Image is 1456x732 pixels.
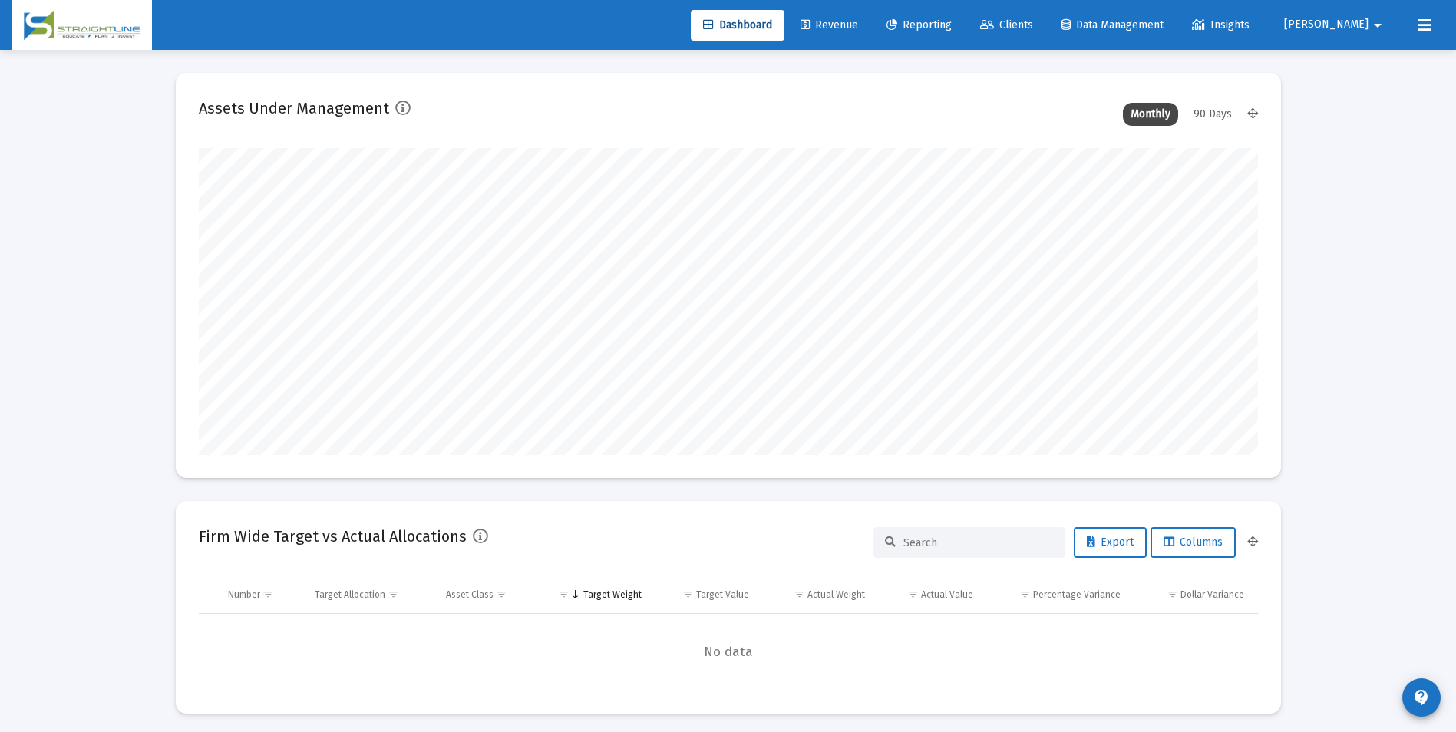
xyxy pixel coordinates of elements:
div: Actual Weight [807,589,865,601]
span: Show filter options for column 'Target Value' [682,589,694,600]
div: Percentage Variance [1033,589,1121,601]
div: Target Weight [583,589,642,601]
td: Column Number [217,576,305,613]
a: Clients [968,10,1045,41]
span: Show filter options for column 'Target Weight' [558,589,570,600]
td: Column Actual Value [876,576,984,613]
td: Column Dollar Variance [1131,576,1257,613]
div: Target Value [696,589,749,601]
div: Dollar Variance [1180,589,1244,601]
div: Data grid [199,576,1258,691]
span: No data [199,644,1258,661]
button: Export [1074,527,1147,558]
span: Reporting [886,18,952,31]
span: [PERSON_NAME] [1284,18,1369,31]
input: Search [903,536,1054,549]
span: Show filter options for column 'Number' [262,589,274,600]
span: Show filter options for column 'Actual Value' [907,589,919,600]
td: Column Percentage Variance [984,576,1131,613]
span: Show filter options for column 'Dollar Variance' [1167,589,1178,600]
a: Data Management [1049,10,1176,41]
div: Actual Value [921,589,973,601]
td: Column Target Value [652,576,761,613]
span: Show filter options for column 'Actual Weight' [794,589,805,600]
span: Show filter options for column 'Percentage Variance' [1019,589,1031,600]
a: Reporting [874,10,964,41]
mat-icon: contact_support [1412,688,1431,707]
div: Monthly [1123,103,1178,126]
span: Data Management [1061,18,1164,31]
div: Target Allocation [315,589,385,601]
td: Column Asset Class [435,576,537,613]
h2: Assets Under Management [199,96,389,120]
span: Export [1087,536,1134,549]
a: Revenue [788,10,870,41]
a: Insights [1180,10,1262,41]
td: Column Target Allocation [304,576,435,613]
span: Show filter options for column 'Asset Class' [496,589,507,600]
img: Dashboard [24,10,140,41]
h2: Firm Wide Target vs Actual Allocations [199,524,467,549]
span: Columns [1164,536,1223,549]
span: Revenue [801,18,858,31]
span: Show filter options for column 'Target Allocation' [388,589,399,600]
div: Number [228,589,260,601]
button: Columns [1151,527,1236,558]
span: Insights [1192,18,1250,31]
div: 90 Days [1186,103,1240,126]
mat-icon: arrow_drop_down [1369,10,1387,41]
td: Column Target Weight [537,576,652,613]
button: [PERSON_NAME] [1266,9,1405,40]
td: Column Actual Weight [760,576,875,613]
a: Dashboard [691,10,784,41]
span: Clients [980,18,1033,31]
div: Asset Class [446,589,494,601]
span: Dashboard [703,18,772,31]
